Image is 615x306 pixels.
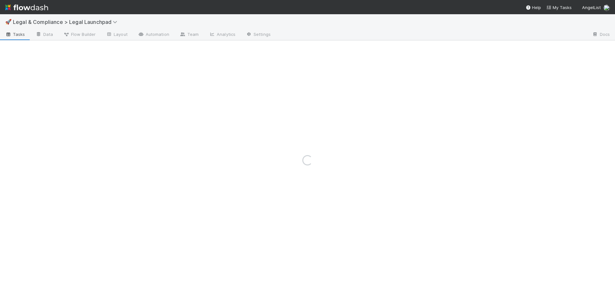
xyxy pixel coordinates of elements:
a: My Tasks [546,4,572,11]
span: My Tasks [546,5,572,10]
span: AngelList [582,5,601,10]
img: avatar_b5be9b1b-4537-4870-b8e7-50cc2287641b.png [603,5,610,11]
img: logo-inverted-e16ddd16eac7371096b0.svg [5,2,48,13]
div: Help [526,4,541,11]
